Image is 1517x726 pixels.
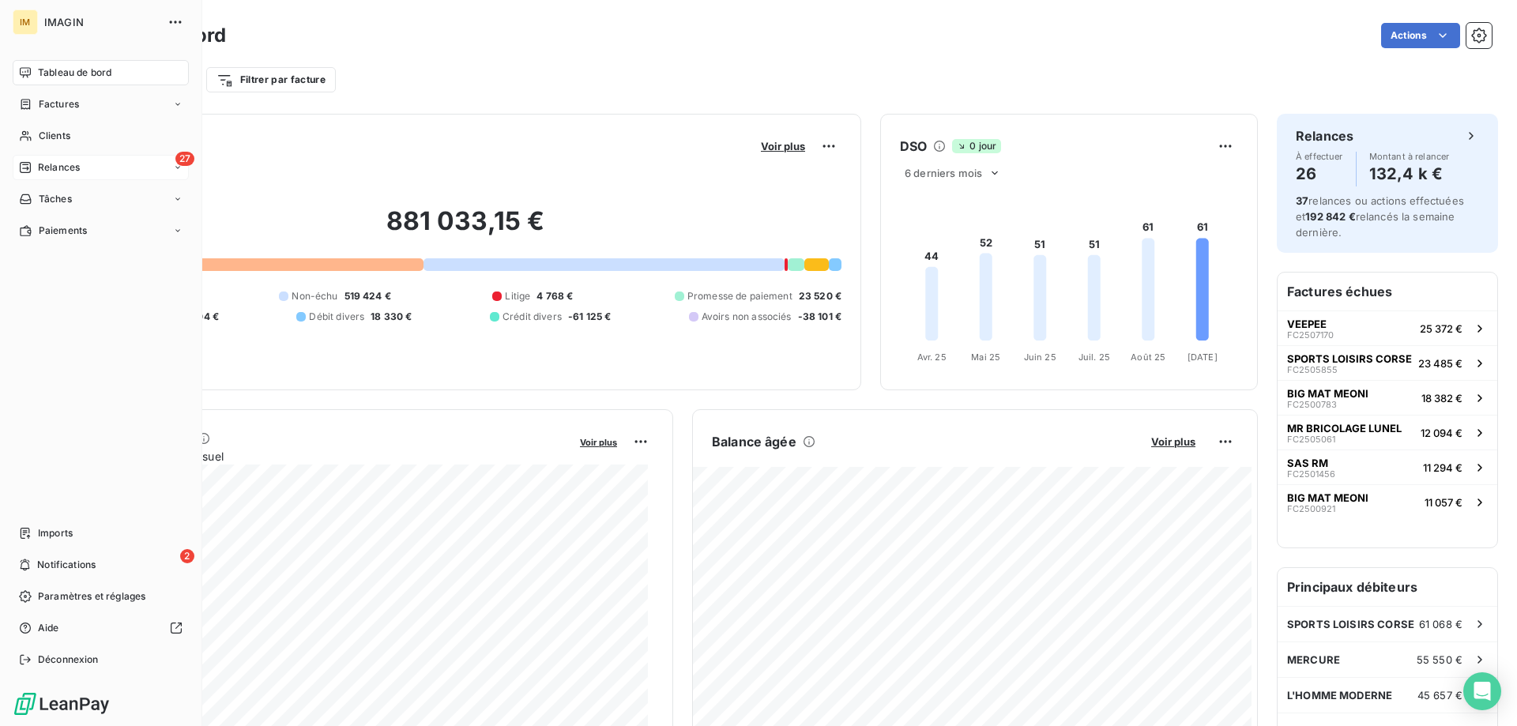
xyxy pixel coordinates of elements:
[761,140,805,152] span: Voir plus
[38,526,73,540] span: Imports
[38,653,99,667] span: Déconnexion
[580,437,617,448] span: Voir plus
[1421,427,1462,439] span: 12 094 €
[1146,434,1200,449] button: Voir plus
[536,289,573,303] span: 4 768 €
[38,621,59,635] span: Aide
[756,139,810,153] button: Voir plus
[1425,496,1462,509] span: 11 057 €
[952,139,1001,153] span: 0 jour
[1278,568,1497,606] h6: Principaux débiteurs
[38,589,145,604] span: Paramètres et réglages
[1381,23,1460,48] button: Actions
[1296,161,1343,186] h4: 26
[1420,322,1462,335] span: 25 372 €
[575,434,622,449] button: Voir plus
[1278,415,1497,450] button: MR BRICOLAGE LUNELFC250506112 094 €
[1287,330,1334,340] span: FC2507170
[1417,653,1462,666] span: 55 550 €
[702,310,792,324] span: Avoirs non associés
[1287,365,1338,374] span: FC2505855
[1419,618,1462,630] span: 61 068 €
[180,549,194,563] span: 2
[1296,152,1343,161] span: À effectuer
[505,289,530,303] span: Litige
[900,137,927,156] h6: DSO
[1369,152,1450,161] span: Montant à relancer
[39,97,79,111] span: Factures
[798,310,841,324] span: -38 101 €
[1296,194,1464,239] span: relances ou actions effectuées et relancés la semaine dernière.
[905,167,982,179] span: 6 derniers mois
[44,16,158,28] span: IMAGIN
[1287,491,1368,504] span: BIG MAT MEONI
[344,289,391,303] span: 519 424 €
[1188,352,1218,363] tspan: [DATE]
[1287,504,1335,513] span: FC2500921
[39,129,70,143] span: Clients
[1423,461,1462,474] span: 11 294 €
[89,448,569,465] span: Chiffre d'affaires mensuel
[1296,126,1353,145] h6: Relances
[971,352,1000,363] tspan: Mai 25
[568,310,611,324] span: -61 125 €
[1278,380,1497,415] button: BIG MAT MEONIFC250078318 382 €
[1287,653,1340,666] span: MERCURE
[89,205,841,253] h2: 881 033,15 €
[1296,194,1308,207] span: 37
[309,310,364,324] span: Débit divers
[292,289,337,303] span: Non-échu
[371,310,412,324] span: 18 330 €
[38,160,80,175] span: Relances
[39,224,87,238] span: Paiements
[1287,469,1335,479] span: FC2501456
[1151,435,1195,448] span: Voir plus
[13,9,38,35] div: IM
[13,691,111,717] img: Logo LeanPay
[1078,352,1110,363] tspan: Juil. 25
[1287,318,1327,330] span: VEEPEE
[917,352,947,363] tspan: Avr. 25
[1024,352,1056,363] tspan: Juin 25
[1278,310,1497,345] button: VEEPEEFC250717025 372 €
[1287,434,1335,444] span: FC2505061
[1287,618,1414,630] span: SPORTS LOISIRS CORSE
[503,310,562,324] span: Crédit divers
[1421,392,1462,404] span: 18 382 €
[1463,672,1501,710] div: Open Intercom Messenger
[1305,210,1355,223] span: 192 842 €
[206,67,336,92] button: Filtrer par facture
[1278,450,1497,484] button: SAS RMFC250145611 294 €
[1287,422,1402,434] span: MR BRICOLAGE LUNEL
[1287,400,1337,409] span: FC2500783
[38,66,111,80] span: Tableau de bord
[799,289,841,303] span: 23 520 €
[37,558,96,572] span: Notifications
[175,152,194,166] span: 27
[712,432,796,451] h6: Balance âgée
[1369,161,1450,186] h4: 132,4 k €
[13,615,189,641] a: Aide
[1287,387,1368,400] span: BIG MAT MEONI
[1287,689,1392,702] span: L'HOMME MODERNE
[1417,689,1462,702] span: 45 657 €
[1287,457,1328,469] span: SAS RM
[39,192,72,206] span: Tâches
[1278,273,1497,310] h6: Factures échues
[1418,357,1462,370] span: 23 485 €
[1287,352,1412,365] span: SPORTS LOISIRS CORSE
[1278,345,1497,380] button: SPORTS LOISIRS CORSEFC250585523 485 €
[1131,352,1165,363] tspan: Août 25
[1278,484,1497,519] button: BIG MAT MEONIFC250092111 057 €
[687,289,792,303] span: Promesse de paiement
